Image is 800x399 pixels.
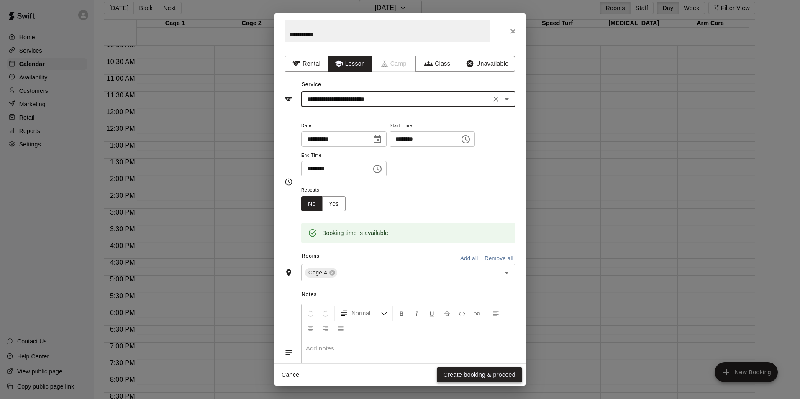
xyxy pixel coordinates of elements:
span: Rooms [302,253,320,259]
button: Format Italics [410,306,424,321]
span: End Time [301,150,387,161]
button: Format Bold [395,306,409,321]
span: Date [301,120,387,132]
span: Notes [302,288,515,302]
div: Cage 4 [305,268,337,278]
button: Center Align [303,321,318,336]
span: Repeats [301,185,352,196]
svg: Rooms [285,269,293,277]
span: Normal [351,309,381,317]
span: Camps can only be created in the Services page [372,56,416,72]
button: Choose time, selected time is 1:30 PM [369,161,386,177]
div: outlined button group [301,196,346,212]
button: Open [501,267,513,279]
button: No [301,196,323,212]
button: Cancel [278,367,305,383]
button: Rental [285,56,328,72]
svg: Timing [285,178,293,186]
button: Unavailable [459,56,515,72]
button: Insert Code [455,306,469,321]
button: Redo [318,306,333,321]
button: Class [415,56,459,72]
button: Add all [456,252,482,265]
button: Formatting Options [336,306,391,321]
div: Booking time is available [322,225,388,240]
button: Create booking & proceed [437,367,522,383]
button: Undo [303,306,318,321]
button: Clear [490,93,502,105]
span: Start Time [390,120,475,132]
button: Justify Align [333,321,348,336]
button: Format Underline [425,306,439,321]
span: Service [302,82,321,87]
button: Choose date, selected date is Sep 17, 2025 [369,131,386,148]
button: Close [505,24,521,39]
button: Left Align [489,306,503,321]
button: Open [501,93,513,105]
svg: Notes [285,348,293,357]
button: Insert Link [470,306,484,321]
button: Format Strikethrough [440,306,454,321]
button: Yes [322,196,346,212]
button: Lesson [328,56,372,72]
svg: Service [285,95,293,103]
button: Choose time, selected time is 1:00 PM [457,131,474,148]
span: Cage 4 [305,269,331,277]
button: Remove all [482,252,515,265]
button: Right Align [318,321,333,336]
